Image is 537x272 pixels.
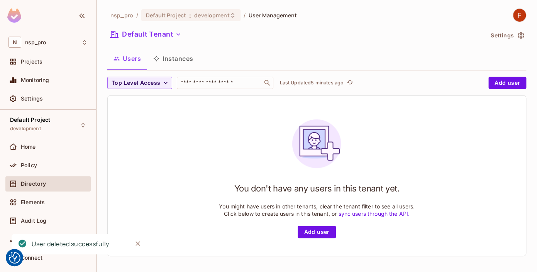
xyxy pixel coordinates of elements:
span: Policy [21,162,37,168]
span: Settings [21,96,43,102]
button: Default Tenant [107,28,185,40]
img: Felipe Kharaba [513,9,526,22]
button: Add user [298,226,335,238]
span: Audit Log [21,218,46,224]
button: Consent Preferences [9,252,20,264]
button: Close [132,238,144,249]
span: Default Project [10,117,50,123]
button: refresh [345,78,354,87]
span: Workspace: nsp_pro [25,39,46,45]
span: Default Project [146,12,186,19]
span: Monitoring [21,77,49,83]
button: Instances [147,49,199,68]
span: development [194,12,229,19]
span: the active workspace [110,12,133,19]
li: / [136,12,138,19]
button: Top Level Access [107,77,172,89]
button: Add user [488,77,526,89]
p: You might have users in other tenants, clear the tenant filter to see all users. Click below to c... [219,203,415,217]
span: Directory [21,181,46,187]
span: Click to refresh data [344,78,354,87]
span: : [189,12,191,18]
span: Projects [21,59,42,65]
p: Last Updated 5 minutes ago [280,80,344,86]
li: / [244,12,246,19]
span: N [8,37,21,48]
span: development [10,126,41,132]
span: Elements [21,199,45,205]
img: Revisit consent button [9,252,20,264]
button: Settings [488,29,526,42]
div: User deleted successfully [32,239,109,249]
h1: You don't have any users in this tenant yet. [234,183,400,194]
span: Top Level Access [112,78,160,88]
a: sync users through the API. [338,210,410,217]
button: Users [107,49,147,68]
span: User Management [249,12,297,19]
span: Home [21,144,36,150]
img: SReyMgAAAABJRU5ErkJggg== [7,8,21,23]
span: refresh [347,79,353,87]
